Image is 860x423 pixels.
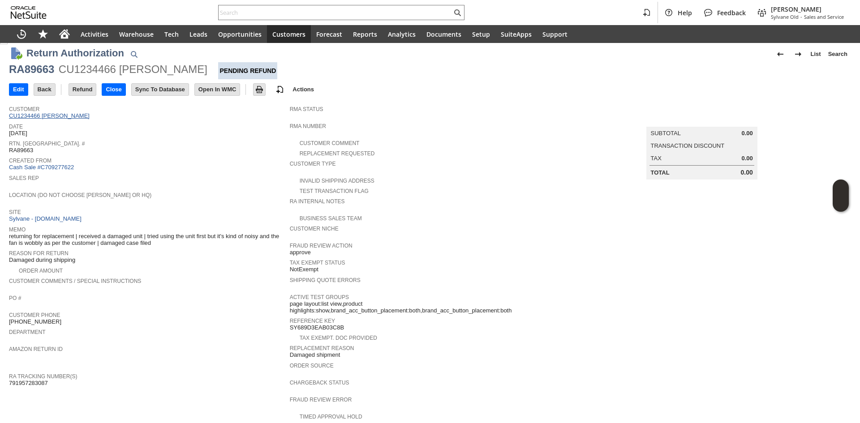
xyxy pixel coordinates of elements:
span: 0.00 [741,169,753,176]
a: Active Test Groups [290,294,349,300]
a: Customer Niche [290,226,339,232]
a: Setup [467,25,495,43]
a: Created From [9,158,52,164]
a: Leads [184,25,213,43]
a: Analytics [383,25,421,43]
a: Search [825,47,851,61]
input: Refund [69,84,96,95]
a: CU1234466 [PERSON_NAME] [9,112,92,119]
a: Subtotal [651,130,681,137]
span: Activities [81,30,108,38]
a: RA Internal Notes [290,198,345,205]
a: Transaction Discount [651,142,725,149]
a: Amazon Return ID [9,346,63,352]
a: Customer Comment [300,140,360,146]
a: Rtn. [GEOGRAPHIC_DATA]. # [9,141,85,147]
span: Analytics [388,30,416,38]
a: Sylvane - [DOMAIN_NAME] [9,215,84,222]
img: Previous [775,49,786,60]
caption: Summary [646,112,757,127]
a: PO # [9,295,21,301]
span: [PHONE_NUMBER] [9,318,61,325]
img: Quick Find [129,49,139,60]
a: Order Amount [19,268,63,274]
input: Search [219,7,452,18]
a: Sales Rep [9,175,39,181]
a: Customer Phone [9,312,60,318]
div: RA89663 [9,62,54,77]
span: Oracle Guided Learning Widget. To move around, please hold and drag [833,196,849,212]
span: NotExempt [290,266,318,273]
span: Documents [426,30,461,38]
a: Reason For Return [9,250,69,256]
a: Timed Approval Hold [300,414,362,420]
span: Forecast [316,30,342,38]
div: Pending Refund [218,62,277,79]
a: Memo [9,226,26,233]
svg: logo [11,6,47,19]
svg: Recent Records [16,29,27,39]
a: Customer Type [290,161,336,167]
span: Leads [189,30,207,38]
a: List [807,47,825,61]
span: [DATE] [9,130,27,137]
input: Back [34,84,55,95]
a: Customers [267,25,311,43]
h1: Return Authorization [26,46,124,60]
a: Cash Sale #C709277622 [9,164,74,171]
span: approve [290,249,311,256]
a: Tax Exempt. Doc Provided [300,335,377,341]
a: Tax [651,155,662,162]
a: Department [9,329,46,335]
a: Total [651,169,670,176]
img: Next [793,49,804,60]
a: Actions [289,86,318,93]
a: Support [537,25,573,43]
span: page layout:list view,product highlights:show,brand_acc_button_placement:both,brand_acc_button_pl... [290,300,566,314]
span: Reports [353,30,377,38]
span: Damaged shipment [290,351,340,359]
a: Forecast [311,25,348,43]
svg: Search [452,7,463,18]
input: Print [254,84,265,95]
input: Edit [9,84,28,95]
a: Tech [159,25,184,43]
span: Opportunities [218,30,262,38]
a: Chargeback Status [290,380,349,386]
a: Opportunities [213,25,267,43]
span: [PERSON_NAME] [771,5,844,13]
a: Customer [9,106,39,112]
a: Tax Exempt Status [290,260,345,266]
a: Order Source [290,363,334,369]
a: Replacement Requested [300,150,375,157]
a: Recent Records [11,25,32,43]
a: Reports [348,25,383,43]
a: Replacement reason [290,345,354,351]
span: Feedback [717,9,746,17]
input: Sync To Database [132,84,189,95]
span: 0.00 [741,155,752,162]
input: Open In WMC [195,84,240,95]
span: Support [542,30,568,38]
span: 0.00 [741,130,752,137]
span: Damaged during shipping [9,256,75,264]
span: Sylvane Old [771,13,799,20]
div: CU1234466 [PERSON_NAME] [59,62,207,77]
a: Invalid Shipping Address [300,178,374,184]
span: SuiteApps [501,30,532,38]
span: returning for replacement | received a damaged unit | tried using the unit first but it's kind of... [9,233,285,247]
a: Reference Key [290,318,335,324]
span: - [800,13,802,20]
span: Warehouse [119,30,154,38]
a: Site [9,209,21,215]
a: RMA Number [290,123,326,129]
a: Test Transaction Flag [300,188,369,194]
a: Activities [75,25,114,43]
svg: Shortcuts [38,29,48,39]
a: Documents [421,25,467,43]
a: Warehouse [114,25,159,43]
span: Setup [472,30,490,38]
span: 791957283087 [9,380,48,387]
a: Fraud Review Error [290,397,352,403]
input: Close [102,84,125,95]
